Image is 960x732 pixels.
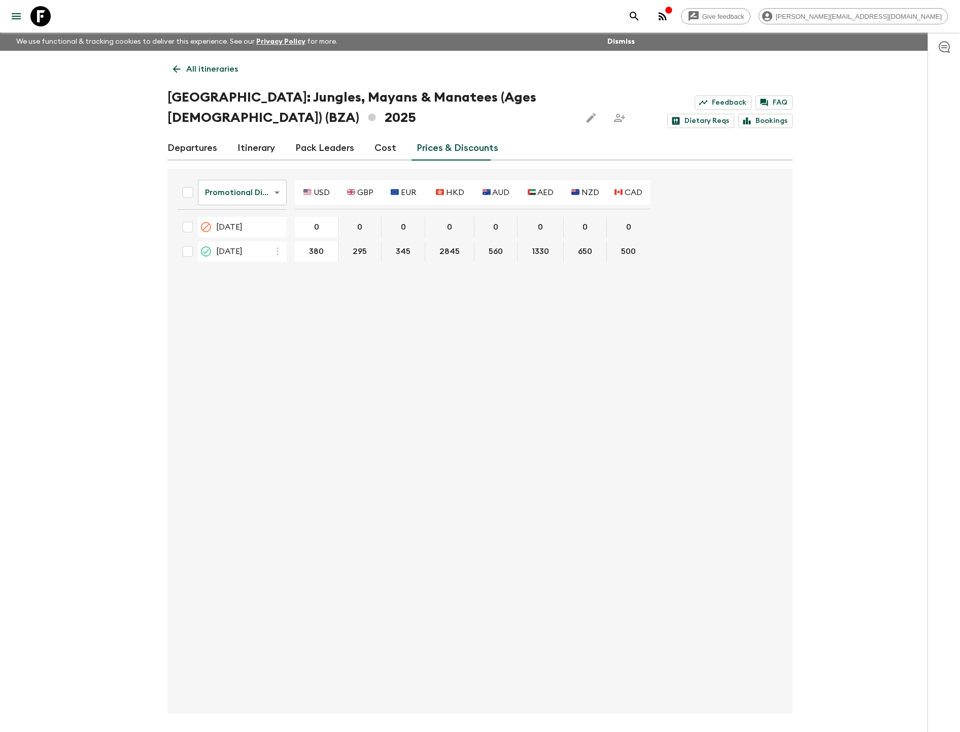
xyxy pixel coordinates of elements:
[417,136,498,161] a: Prices & Discounts
[391,186,417,199] p: 🇪🇺 EUR
[667,114,734,128] a: Dietary Reqs
[609,108,630,128] span: Share this itinerary
[479,217,512,237] button: 0
[528,186,554,199] p: 🇦🇪 AED
[237,136,275,161] a: Itinerary
[624,6,644,26] button: search adventures
[295,217,338,237] div: 04 Oct 2025; 🇺🇸 USD
[614,186,642,199] p: 🇨🇦 CAD
[756,96,793,110] a: FAQ
[605,35,637,49] button: Dismiss
[427,241,472,262] button: 2845
[295,136,354,161] a: Pack Leaders
[564,217,607,237] div: 04 Oct 2025; 🇳🇿 NZD
[476,241,515,262] button: 560
[474,217,518,237] div: 04 Oct 2025; 🇦🇺 AUD
[425,241,474,262] div: 11 Dec 2025; 🇭🇰 HKD
[697,13,750,20] span: Give feedback
[695,96,751,110] a: Feedback
[347,186,373,199] p: 🇬🇧 GBP
[297,241,336,262] button: 380
[607,217,650,237] div: 04 Oct 2025; 🇨🇦 CAD
[384,241,423,262] button: 345
[483,186,509,199] p: 🇦🇺 AUD
[216,245,243,258] span: [DATE]
[186,63,238,75] p: All itineraries
[338,217,382,237] div: 04 Oct 2025; 🇬🇧 GBP
[581,108,601,128] button: Edit this itinerary
[518,217,564,237] div: 04 Oct 2025; 🇦🇪 AED
[167,59,244,79] a: All itineraries
[200,221,212,233] svg: Cancelled
[520,241,561,262] button: 1330
[433,217,466,237] button: 0
[12,33,341,51] p: We use functional & tracking cookies to deliver this experience. See our for more.
[612,217,645,237] button: 0
[569,217,601,237] button: 0
[344,217,376,237] button: 0
[436,186,464,199] p: 🇭🇰 HKD
[6,6,26,26] button: menu
[566,241,604,262] button: 650
[374,136,396,161] a: Cost
[571,186,599,199] p: 🇳🇿 NZD
[770,13,947,20] span: [PERSON_NAME][EMAIL_ADDRESS][DOMAIN_NAME]
[474,241,518,262] div: 11 Dec 2025; 🇦🇺 AUD
[382,241,425,262] div: 11 Dec 2025; 🇪🇺 EUR
[738,114,793,128] a: Bookings
[382,217,425,237] div: 04 Oct 2025; 🇪🇺 EUR
[216,221,243,233] span: [DATE]
[518,241,564,262] div: 11 Dec 2025; 🇦🇪 AED
[300,217,333,237] button: 0
[198,178,287,207] div: Promotional Discount
[178,182,198,203] div: Select all
[200,245,212,258] svg: Guaranteed
[564,241,607,262] div: 11 Dec 2025; 🇳🇿 NZD
[681,8,750,24] a: Give feedback
[167,136,217,161] a: Departures
[295,241,338,262] div: 11 Dec 2025; 🇺🇸 USD
[425,217,474,237] div: 04 Oct 2025; 🇭🇰 HKD
[524,217,557,237] button: 0
[387,217,420,237] button: 0
[609,241,648,262] button: 500
[303,186,330,199] p: 🇺🇸 USD
[340,241,379,262] button: 295
[167,87,573,128] h1: [GEOGRAPHIC_DATA]: Jungles, Mayans & Manatees (Ages [DEMOGRAPHIC_DATA]) (BZA) 2025
[256,38,305,45] a: Privacy Policy
[759,8,948,24] div: [PERSON_NAME][EMAIL_ADDRESS][DOMAIN_NAME]
[607,241,650,262] div: 11 Dec 2025; 🇨🇦 CAD
[338,241,382,262] div: 11 Dec 2025; 🇬🇧 GBP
